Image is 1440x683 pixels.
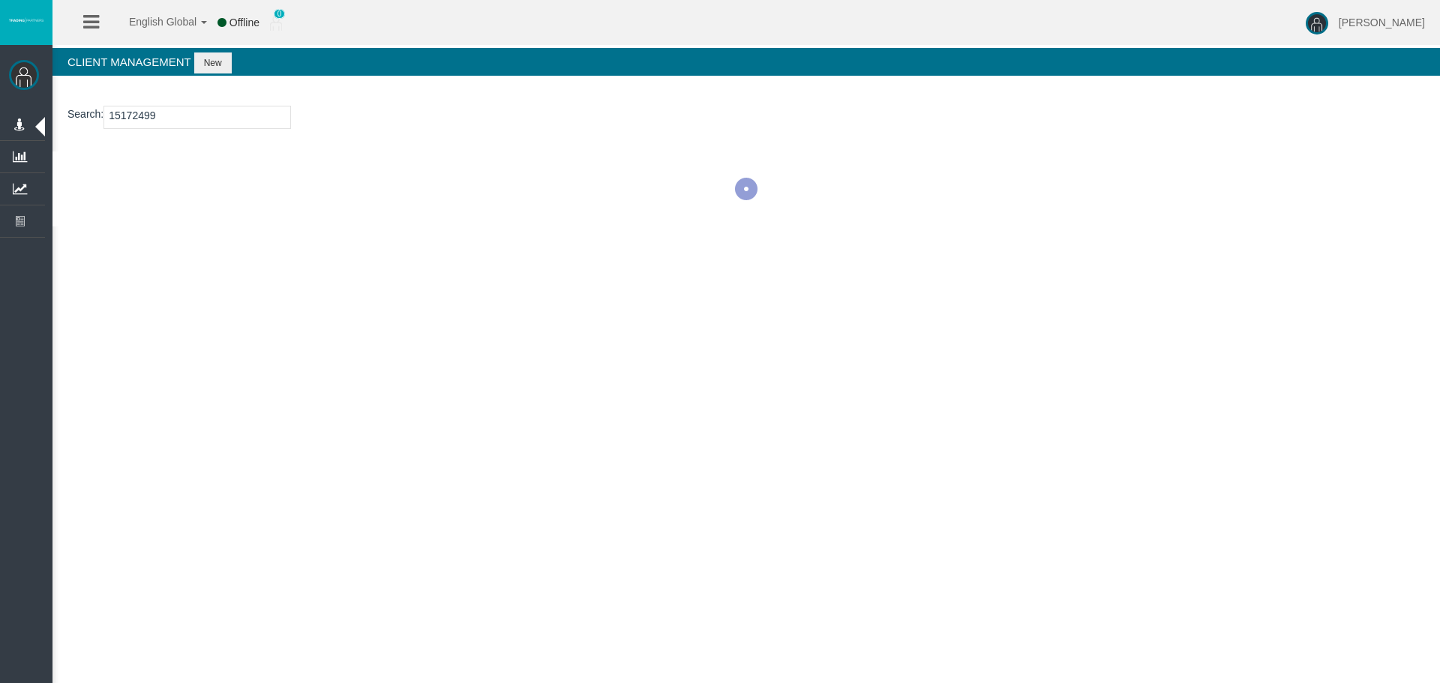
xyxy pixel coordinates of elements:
img: logo.svg [7,17,45,23]
span: [PERSON_NAME] [1339,16,1425,28]
span: English Global [109,16,196,28]
button: New [194,52,232,73]
span: 0 [274,9,286,19]
img: user-image [1306,12,1328,34]
span: Offline [229,16,259,28]
img: user_small.png [270,16,282,31]
span: Client Management [67,55,190,68]
label: Search [67,106,100,123]
p: : [67,106,1425,129]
